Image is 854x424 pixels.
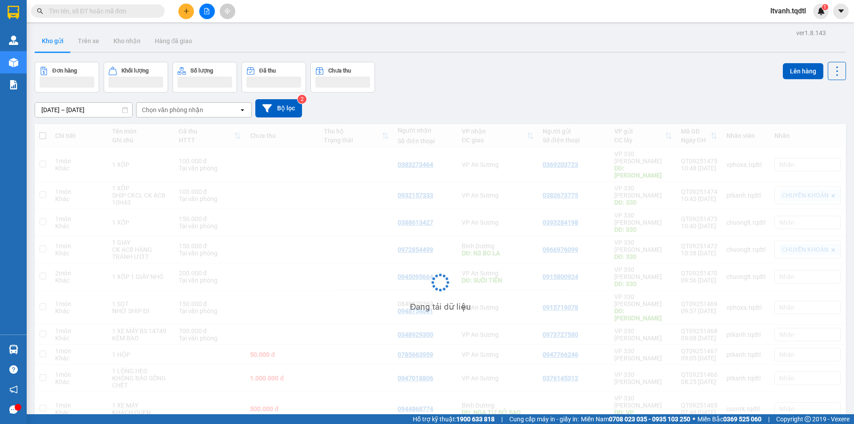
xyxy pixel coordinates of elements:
strong: 1900 633 818 [456,416,495,423]
span: file-add [204,8,210,14]
button: Chưa thu [310,62,375,93]
img: warehouse-icon [9,345,18,354]
button: Khối lượng [104,62,168,93]
span: notification [9,385,18,394]
button: Kho gửi [35,30,71,52]
div: Chọn văn phòng nhận [142,105,203,114]
span: | [768,414,769,424]
button: file-add [199,4,215,19]
span: Miền Bắc [697,414,761,424]
button: caret-down [833,4,849,19]
div: Đang tải dữ liệu [410,300,471,314]
button: plus [178,4,194,19]
span: message [9,405,18,414]
img: solution-icon [9,80,18,89]
div: Đơn hàng [52,68,77,74]
button: Hàng đã giao [148,30,199,52]
span: ⚪️ [693,417,695,421]
button: Lên hàng [783,63,823,79]
input: Select a date range. [35,103,132,117]
span: plus [183,8,189,14]
span: Cung cấp máy in - giấy in: [509,414,579,424]
img: logo-vxr [8,6,19,19]
div: Số lượng [190,68,213,74]
button: aim [220,4,235,19]
button: Đơn hàng [35,62,99,93]
span: question-circle [9,365,18,374]
span: Miền Nam [581,414,690,424]
input: Tìm tên, số ĐT hoặc mã đơn [49,6,154,16]
button: Trên xe [71,30,106,52]
img: warehouse-icon [9,58,18,67]
span: search [37,8,43,14]
span: | [501,414,503,424]
strong: 0369 525 060 [723,416,761,423]
strong: 0708 023 035 - 0935 103 250 [609,416,690,423]
div: Khối lượng [121,68,149,74]
sup: 2 [298,95,306,104]
sup: 1 [822,4,828,10]
button: Số lượng [173,62,237,93]
span: copyright [805,416,811,422]
button: Đã thu [242,62,306,93]
img: icon-new-feature [817,7,825,15]
div: Chưa thu [328,68,351,74]
div: Đã thu [259,68,276,74]
button: Bộ lọc [255,99,302,117]
svg: open [239,106,246,113]
div: ver 1.8.143 [796,28,826,38]
span: caret-down [837,7,845,15]
span: Hỗ trợ kỹ thuật: [413,414,495,424]
span: aim [224,8,230,14]
span: 1 [823,4,826,10]
img: warehouse-icon [9,36,18,45]
button: Kho nhận [106,30,148,52]
span: ltvanh.tqdtl [763,5,813,16]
